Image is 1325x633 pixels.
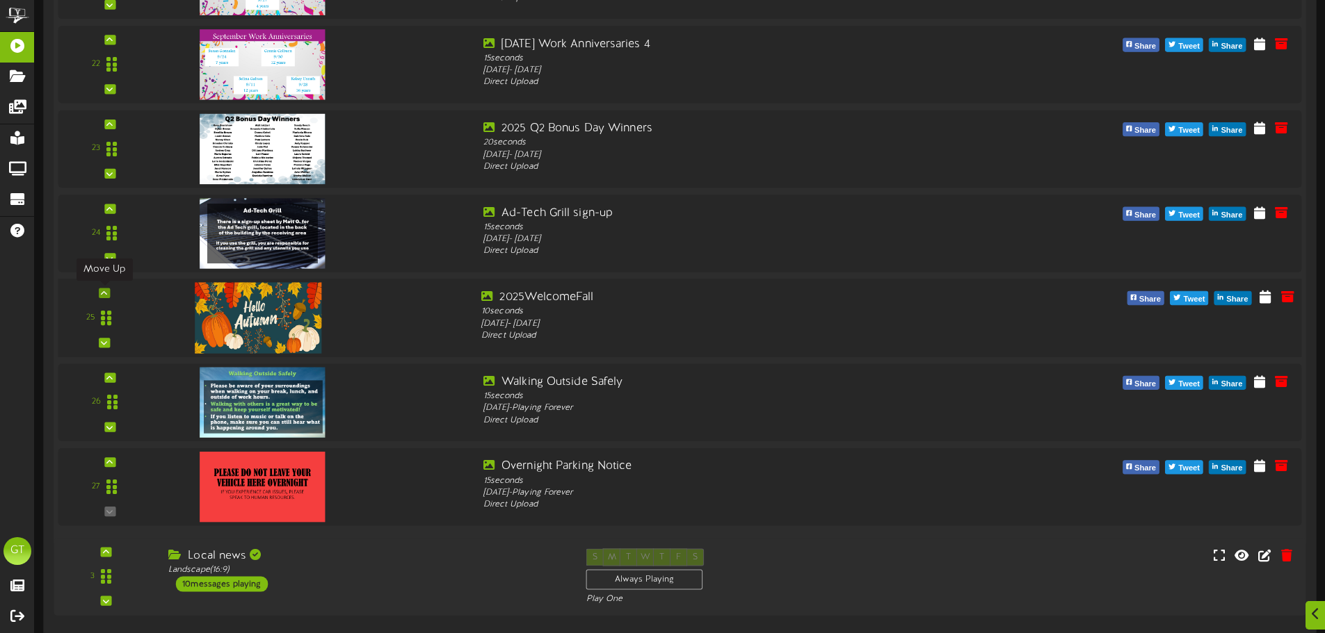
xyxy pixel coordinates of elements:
[483,499,981,511] div: Direct Upload
[1223,292,1251,307] span: Share
[483,402,981,414] div: [DATE] - Playing Forever
[483,137,981,149] div: 20 seconds
[1218,123,1245,138] span: Share
[483,149,981,161] div: [DATE] - [DATE]
[483,65,981,76] div: [DATE] - [DATE]
[1209,460,1246,474] button: Share
[1165,207,1203,221] button: Tweet
[1175,461,1203,476] span: Tweet
[86,312,95,324] div: 25
[92,227,100,239] div: 24
[483,459,981,475] div: Overnight Parking Notice
[1214,291,1252,305] button: Share
[1123,38,1159,51] button: Share
[1123,376,1159,390] button: Share
[1165,376,1203,390] button: Tweet
[200,29,325,99] img: 65a4b4fa-48a6-42f8-8345-e625f33b2e6d.png
[483,161,981,173] div: Direct Upload
[1127,291,1164,305] button: Share
[92,58,100,70] div: 22
[200,114,325,184] img: bf4518ef-a550-44dc-bdcb-4998a77e8307.png
[1132,208,1159,223] span: Share
[175,576,267,591] div: 10 messages playing
[1218,208,1245,223] span: Share
[1175,123,1203,138] span: Tweet
[1132,123,1159,138] span: Share
[1123,207,1159,221] button: Share
[1209,207,1246,221] button: Share
[1209,38,1246,51] button: Share
[1218,461,1245,476] span: Share
[1165,38,1203,51] button: Tweet
[92,481,100,493] div: 27
[481,318,983,330] div: [DATE] - [DATE]
[1137,292,1164,307] span: Share
[1180,292,1207,307] span: Tweet
[1218,38,1245,54] span: Share
[200,367,325,437] img: d36d1fdc-f752-41db-8e47-3df5dd3499b2.png
[586,593,878,605] div: Play One
[483,52,981,64] div: 15 seconds
[483,245,981,257] div: Direct Upload
[586,569,703,589] div: Always Playing
[1123,460,1159,474] button: Share
[481,330,983,343] div: Direct Upload
[1132,38,1159,54] span: Share
[483,374,981,390] div: Walking Outside Safely
[1209,122,1246,136] button: Share
[200,198,325,268] img: 4c01af7c-85fd-4851-b70d-cce5237e8189.png
[483,233,981,245] div: [DATE] - [DATE]
[1132,461,1159,476] span: Share
[195,282,321,353] img: 6d32bcd3-5f64-4505-86fa-9278312e9800.png
[483,475,981,486] div: 15 seconds
[168,564,565,576] div: Landscape ( 16:9 )
[1165,122,1203,136] button: Tweet
[483,391,981,402] div: 15 seconds
[483,221,981,233] div: 15 seconds
[200,452,325,522] img: dfbab6fe-00e2-4f00-9eba-c593b52c2549overnightparking.png
[483,76,981,88] div: Direct Upload
[483,36,981,52] div: [DATE] Work Anniversaries 4
[168,548,565,564] div: Local news
[3,537,31,565] div: GT
[1209,376,1246,390] button: Share
[1165,460,1203,474] button: Tweet
[481,306,983,318] div: 10 seconds
[92,396,101,408] div: 26
[1123,122,1159,136] button: Share
[1170,291,1208,305] button: Tweet
[1175,377,1203,392] span: Tweet
[483,121,981,137] div: 2025 Q2 Bonus Day Winners
[483,414,981,426] div: Direct Upload
[1132,377,1159,392] span: Share
[1175,38,1203,54] span: Tweet
[481,289,983,305] div: 2025WelcomeFall
[483,486,981,498] div: [DATE] - Playing Forever
[92,143,100,155] div: 23
[483,205,981,221] div: Ad-Tech Grill sign-up
[1175,208,1203,223] span: Tweet
[1218,377,1245,392] span: Share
